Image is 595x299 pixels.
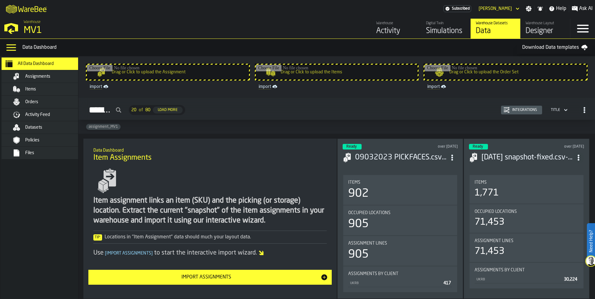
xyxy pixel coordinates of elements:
a: link-to-/wh/i/3ccf57d1-1e0c-4a81-a3bb-c2011c5f0d50/settings/billing [443,5,471,12]
h3: [DATE] snapshot-fixed.csv-2023-04-19 [481,153,573,163]
div: Menu Subscription [443,5,471,12]
li: menu Items [2,83,89,96]
span: All Data Dashboard [18,61,54,66]
div: stat-Assignments by Client [470,263,583,288]
div: Title [475,238,579,243]
div: DropdownMenuValue-Aaron Tamborski Tamborski [476,5,521,12]
span: Assignments by Client [348,271,398,276]
div: Title [348,271,452,276]
a: Download Data templates [517,41,593,54]
span: Import Assignments [104,251,154,255]
div: Title [348,210,452,215]
a: link-to-/wh/i/3ccf57d1-1e0c-4a81-a3bb-c2011c5f0d50/simulations [421,19,471,39]
div: 902 [348,187,369,200]
span: Orders [25,99,38,104]
div: StatList-item-UKRB [348,279,452,287]
label: button-toggle-Help [546,5,569,12]
div: ItemListCard-DashboardItemContainer [464,139,589,299]
a: link-to-/wh/i/3ccf57d1-1e0c-4a81-a3bb-c2011c5f0d50/import/assignment/ [87,83,249,90]
span: Assignments by Client [475,268,525,273]
div: Title [475,268,579,273]
div: ButtonLoadMore-Load More-Prev-First-Last [126,105,188,115]
li: menu Datasets [2,121,89,134]
span: Assignment lines [348,241,387,246]
span: Items [475,180,487,185]
span: 80 [145,108,150,113]
label: button-toggle-Menu [570,19,595,39]
span: Ask AI [579,5,593,12]
div: Data Dashboard [22,44,517,51]
div: title-Item Assignments [88,144,332,166]
div: Designer [526,26,565,36]
div: Title [475,180,579,185]
a: link-to-/wh/i/3ccf57d1-1e0c-4a81-a3bb-c2011c5f0d50/import/items/ [256,83,418,90]
div: 905 [348,218,369,230]
div: Title [348,180,452,185]
input: Drag or Click to upload the Order Set [424,65,587,80]
div: 905 [348,248,369,261]
span: [ [105,251,106,255]
div: Title [475,209,579,214]
span: 30,224 [564,277,577,282]
li: menu Assignments [2,70,89,83]
span: Occupied Locations [475,209,517,214]
a: link-to-/wh/i/3ccf57d1-1e0c-4a81-a3bb-c2011c5f0d50/data [471,19,520,39]
label: button-toggle-Notifications [535,6,546,12]
div: Warehouse [376,21,416,25]
button: button-Integrations [501,106,542,114]
div: Digital Twin [426,21,466,25]
div: StatList-item-UKRB [475,275,579,283]
li: menu Policies [2,134,89,147]
label: button-toggle-Settings [523,6,534,12]
div: stat-Occupied Locations [343,205,457,235]
div: stat-Assignments by Client [343,266,457,292]
div: stat-Assignment lines [343,236,457,266]
div: 18.04.2023 snapshot-fixed.csv-2023-04-19 [481,153,573,163]
div: UKRB [476,278,561,282]
span: assignment_MV1 [86,125,120,129]
span: Files [25,150,34,155]
a: link-to-/wh/i/3ccf57d1-1e0c-4a81-a3bb-c2011c5f0d50/designer [520,19,570,39]
div: stat-Items [470,175,583,204]
span: Item Assignments [93,153,152,163]
div: ItemListCard-DashboardItemContainer [337,139,463,299]
span: ] [151,251,153,255]
span: Activity Feed [25,112,50,117]
li: menu Orders [2,96,89,108]
div: Integrations [510,108,540,112]
label: Need Help? [588,224,594,259]
div: stat-Items [343,175,457,205]
div: stat-Occupied Locations [470,204,583,233]
div: Updated: 19/04/2023, 00:54:47 Created: 19/04/2023, 00:54:39 [537,145,584,149]
div: DropdownMenuValue- [551,108,560,112]
a: link-to-/wh/i/3ccf57d1-1e0c-4a81-a3bb-c2011c5f0d50/import/orders/ [425,83,586,90]
span: Ready [473,145,483,149]
div: Load More [155,108,180,112]
div: ItemListCard- [83,139,337,299]
h2: Sub Title [93,147,327,153]
h3: 09032023 PICKFACES.csv-2023-03-09 [355,153,447,163]
div: 71,453 [475,246,504,257]
li: menu Activity Feed [2,108,89,121]
div: Use to start the interactive import wizard. [93,249,327,257]
span: Policies [25,138,40,143]
div: Title [348,241,452,246]
li: menu All Data Dashboard [2,57,89,70]
div: Updated: 09/03/2023, 11:53:22 Created: 09/03/2023, 11:53:20 [410,145,458,149]
div: MV1 [24,25,192,36]
span: Tip: [93,234,102,241]
button: button-Load More [153,107,183,113]
div: status-3 2 [343,144,362,149]
section: card-AssignmentDashboardCard [343,174,458,293]
div: 71,453 [475,217,504,228]
section: card-AssignmentDashboardCard [469,174,584,290]
span: Assignment lines [475,238,513,243]
h2: button-Assignments [78,98,595,120]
